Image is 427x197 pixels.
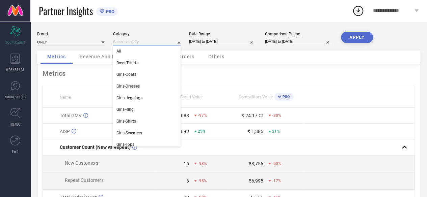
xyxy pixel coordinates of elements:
[65,177,104,183] span: Repeat Customers
[116,142,134,147] span: Girls-Tops
[186,178,189,184] div: 6
[116,119,136,124] span: Girls-Shirts
[116,96,142,100] span: Girls-Jeggings
[5,94,26,99] span: SUGGESTIONS
[60,129,70,134] span: AISP
[241,113,263,118] div: ₹ 24.17 Cr
[113,45,181,57] div: All
[239,95,273,99] span: Competitors Value
[272,178,281,183] span: -17%
[116,107,134,112] span: Girls-Ring
[281,95,290,99] span: PRO
[198,178,207,183] span: -98%
[208,54,224,59] span: Others
[265,38,332,45] input: Select comparison period
[113,38,181,45] input: Select category
[47,54,66,59] span: Metrics
[113,80,181,92] div: Girls-Dresses
[113,57,181,69] div: Boys-Tshirts
[113,69,181,80] div: Girls-Coats
[189,38,257,45] input: Select date range
[113,92,181,104] div: Girls-Jeggings
[9,122,21,127] span: TRENDS
[177,129,189,134] div: ₹ 699
[12,149,19,154] span: FWD
[352,5,364,17] div: Open download list
[198,113,207,118] span: -97%
[113,116,181,127] div: Girls-Shirts
[116,72,136,77] span: Girls-Coats
[60,113,82,118] span: Total GMV
[80,54,129,59] span: Revenue And Pricing
[43,69,415,77] div: Metrics
[272,113,281,118] span: -30%
[116,61,138,65] span: Boys-Tshirts
[180,95,203,99] span: Brand Value
[5,40,25,45] span: SCORECARDS
[60,144,131,150] span: Customer Count (New vs Repeat)
[198,129,206,134] span: 29%
[113,127,181,139] div: Girls-Sweaters
[247,129,263,134] div: ₹ 1,385
[341,32,373,43] button: APPLY
[113,139,181,150] div: Girls-Tops
[249,178,263,184] div: 56,995
[189,32,257,36] div: Date Range
[6,67,25,72] span: WORKSPACE
[184,161,189,166] div: 16
[39,4,93,18] span: Partner Insights
[113,32,181,36] div: Category
[113,104,181,115] div: Girls-Ring
[198,161,207,166] span: -98%
[272,129,280,134] span: 21%
[65,160,98,166] span: New Customers
[60,95,71,100] span: Name
[249,161,263,166] div: 83,756
[104,9,114,14] span: PRO
[265,32,332,36] div: Comparison Period
[37,32,105,36] div: Brand
[116,131,142,135] span: Girls-Sweaters
[272,161,281,166] span: -50%
[116,84,140,89] span: Girls-Dresses
[116,49,121,54] span: All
